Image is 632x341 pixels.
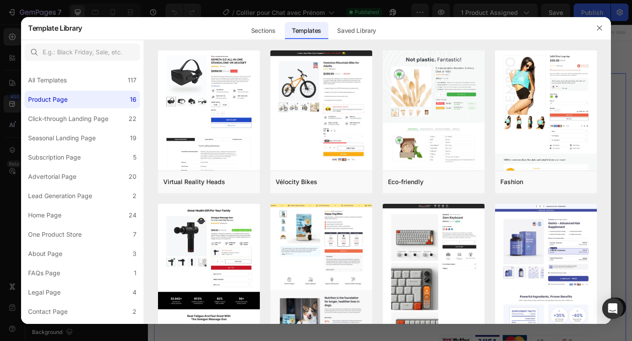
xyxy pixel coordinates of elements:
img: tab_keywords_by_traffic_grey.svg [100,51,107,58]
div: Home Page [28,210,61,220]
div: About Page [28,249,62,259]
div: 19 [130,133,136,143]
div: 7 [133,229,136,240]
div: Click-through Landing Page [28,114,108,124]
div: Open Intercom Messenger [602,298,623,319]
div: FAQs Page [28,268,60,278]
div: Mots-clés [109,52,134,57]
div: Virtual Reality Heads [163,177,225,187]
h1: Collier pour Chat avec Prénom [270,53,520,104]
div: Lead Generation Page [28,191,92,201]
i: Personnalisation bientôt de nouveau disponible. [271,131,438,141]
p: Quantité [271,247,519,256]
div: €17,90 [270,104,293,118]
div: Product Page [28,94,68,105]
img: tab_domain_overview_orange.svg [36,51,43,58]
button: decrement [270,263,290,283]
legend: Couleur [270,153,301,164]
img: fashion.png [495,50,597,337]
div: Saved Library [330,22,383,39]
div: 2 [133,306,136,317]
div: 3 [133,249,136,259]
div: 24 [129,210,136,220]
input: quantity [290,263,326,283]
div: Eco-friendly [388,177,424,187]
div: Advertorial Page [28,171,76,182]
div: Domaine [45,52,68,57]
div: Ajouter au panier [364,303,426,313]
div: All Templates [28,75,67,85]
div: Templates [285,22,328,39]
div: Legal Page [28,287,61,298]
h2: Template Library [28,17,82,39]
div: Sections [244,22,282,39]
div: 20 [129,171,136,182]
div: 2 [133,191,136,201]
div: 22 [129,114,136,124]
div: Product [18,41,41,49]
div: 117 [128,75,136,85]
div: 5 [133,152,136,163]
div: Fashion [500,177,523,187]
div: 16 [130,94,136,105]
button: increment [326,263,346,283]
input: E.g.: Black Friday, Sale, etc. [25,43,140,61]
div: Seasonal Landing Page [28,133,96,143]
div: 4 [133,287,136,298]
button: Carousel Next Arrow [225,176,236,186]
div: v 4.0.25 [25,14,43,21]
div: One Product Store [28,229,82,240]
div: Contact Page [28,306,68,317]
img: logo_orange.svg [14,14,21,21]
legend: Taille [270,200,291,211]
div: Vélocity Bikes [276,177,317,187]
div: Subscription Page [28,152,81,163]
button: Ajouter au panier [270,297,520,319]
img: website_grey.svg [14,23,21,30]
div: Domaine: [DOMAIN_NAME] [23,23,99,30]
div: 1 [134,268,136,278]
